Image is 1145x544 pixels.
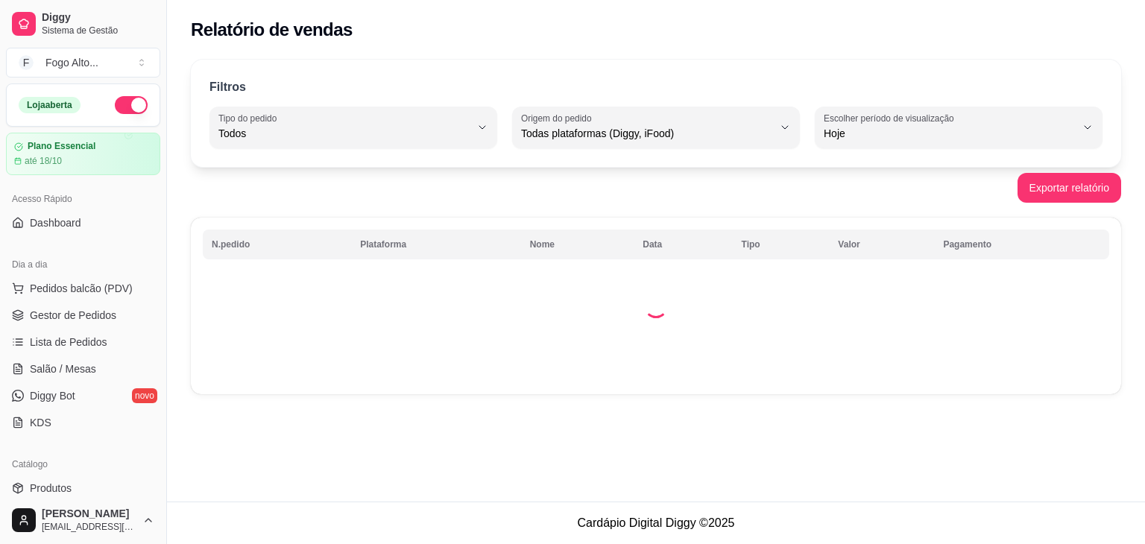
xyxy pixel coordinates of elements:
[218,112,282,124] label: Tipo do pedido
[42,25,154,37] span: Sistema de Gestão
[115,96,148,114] button: Alterar Status
[30,281,133,296] span: Pedidos balcão (PDV)
[6,133,160,175] a: Plano Essencialaté 18/10
[30,415,51,430] span: KDS
[30,388,75,403] span: Diggy Bot
[30,481,72,496] span: Produtos
[644,294,668,318] div: Loading
[19,55,34,70] span: F
[42,11,154,25] span: Diggy
[209,78,246,96] p: Filtros
[30,308,116,323] span: Gestor de Pedidos
[512,107,800,148] button: Origem do pedidoTodas plataformas (Diggy, iFood)
[521,112,596,124] label: Origem do pedido
[30,215,81,230] span: Dashboard
[25,155,62,167] article: até 18/10
[1018,173,1121,203] button: Exportar relatório
[824,112,959,124] label: Escolher período de visualização
[6,502,160,538] button: [PERSON_NAME][EMAIL_ADDRESS][DOMAIN_NAME]
[6,211,160,235] a: Dashboard
[42,521,136,533] span: [EMAIL_ADDRESS][DOMAIN_NAME]
[218,126,470,141] span: Todos
[6,384,160,408] a: Diggy Botnovo
[6,48,160,78] button: Select a team
[6,6,160,42] a: DiggySistema de Gestão
[45,55,98,70] div: Fogo Alto ...
[6,303,160,327] a: Gestor de Pedidos
[6,276,160,300] button: Pedidos balcão (PDV)
[6,357,160,381] a: Salão / Mesas
[824,126,1076,141] span: Hoje
[521,126,773,141] span: Todas plataformas (Diggy, iFood)
[191,18,353,42] h2: Relatório de vendas
[30,361,96,376] span: Salão / Mesas
[6,452,160,476] div: Catálogo
[19,97,81,113] div: Loja aberta
[6,476,160,500] a: Produtos
[28,141,95,152] article: Plano Essencial
[42,507,136,521] span: [PERSON_NAME]
[167,502,1145,544] footer: Cardápio Digital Diggy © 2025
[815,107,1103,148] button: Escolher período de visualizaçãoHoje
[30,335,107,350] span: Lista de Pedidos
[6,187,160,211] div: Acesso Rápido
[6,411,160,434] a: KDS
[6,253,160,276] div: Dia a dia
[209,107,497,148] button: Tipo do pedidoTodos
[6,330,160,354] a: Lista de Pedidos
